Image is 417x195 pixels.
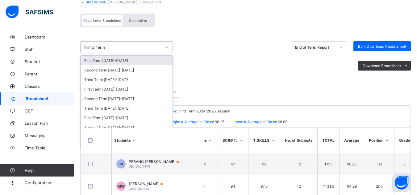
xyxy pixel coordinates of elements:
[118,184,125,189] span: MW
[129,159,179,164] span: PEBANG [PERSON_NAME]
[317,128,339,153] th: TOTAL
[129,181,163,186] span: [PERSON_NAME]
[280,128,317,153] th: No. of Subjects
[81,65,173,75] div: Second Term [DATE]-[DATE]
[129,18,147,23] span: Cumulative
[81,56,173,65] div: First Term [DATE]-[DATE]
[25,168,74,173] span: Help
[26,96,74,101] span: Broadsheet
[81,84,173,94] div: First Term [DATE]-[DATE]
[119,162,123,166] span: PI
[277,120,287,124] span: 68.88
[285,162,313,166] span: 12
[344,184,359,189] span: 94.29
[25,47,74,52] span: Staff
[394,128,415,153] th: Grade
[218,153,248,175] td: 97
[392,173,411,192] button: Open asap
[322,184,335,189] span: 1131.5
[214,120,224,124] span: 96.25
[25,133,74,138] span: Messaging
[25,71,74,76] span: Parent
[6,6,53,18] img: safsims
[132,138,137,143] i: Sort Ascending
[81,113,173,123] div: First Term [DATE]-[DATE]
[285,184,313,189] span: 12
[358,44,406,49] span: Bulk Download Reportsheet
[208,138,213,143] i: Sort in Ascending Order
[25,180,74,185] span: Configuration
[339,128,364,153] th: Average
[234,120,277,124] span: Lowest Average in Class:
[25,121,74,126] span: Lesson Plan
[369,162,390,166] span: 1st
[25,84,74,89] span: Classes
[238,138,244,143] i: Sort in Ascending Order
[363,63,401,68] span: Download Broadsheet
[248,153,280,175] td: 99
[129,165,150,168] span: GB/1020/1476
[81,104,173,113] div: Third Term [DATE]-[DATE]
[364,128,394,153] th: Position
[111,128,204,153] th: Students
[84,45,161,50] div: Trinity Term
[248,128,280,153] th: T.SKILLS
[25,59,74,64] span: Student
[295,45,336,50] div: End of Term Report
[344,162,359,166] span: 96.25
[270,138,276,143] i: Sort in Ascending Order
[129,187,149,190] span: GB/0118/1180
[218,128,248,153] th: SCRIPT.
[25,145,74,150] span: Time Table
[81,123,173,132] div: Second Term [DATE]-[DATE]
[177,109,230,113] span: Third Term 2024/2025 Session
[81,94,173,104] div: Second Term [DATE]-[DATE]
[81,75,173,84] div: Third Term [DATE]-[DATE]
[25,108,74,113] span: CBT
[399,162,410,166] span: E
[322,162,335,166] span: 1155
[384,138,390,143] i: Sort in Descending Order
[170,120,214,124] span: Highest Average in Class:
[25,35,74,39] span: Dashboard
[369,184,390,189] span: 2nd
[83,18,121,23] span: Class Level Broadsheet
